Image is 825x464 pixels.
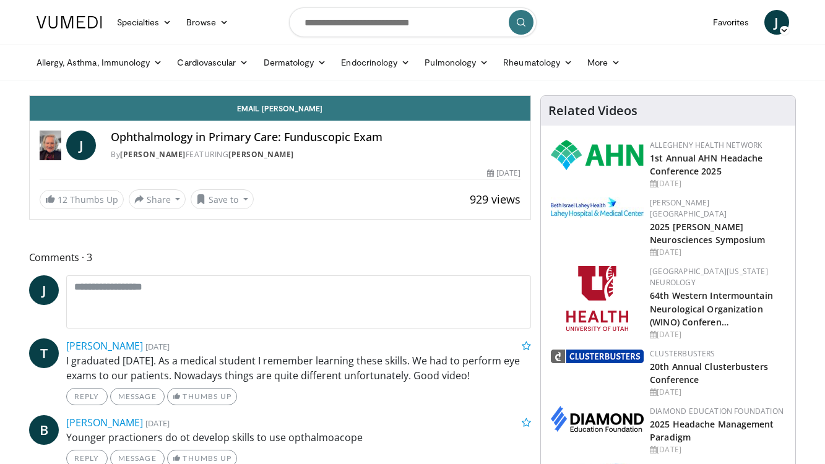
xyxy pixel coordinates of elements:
[650,152,762,177] a: 1st Annual AHN Headache Conference 2025
[650,361,768,385] a: 20th Annual Clusterbusters Conference
[110,388,165,405] a: Message
[496,50,580,75] a: Rheumatology
[40,190,124,209] a: 12 Thumbs Up
[650,178,785,189] div: [DATE]
[170,50,256,75] a: Cardiovascular
[650,140,762,150] a: Allegheny Health Network
[29,50,170,75] a: Allergy, Asthma, Immunology
[29,275,59,305] a: J
[334,50,417,75] a: Endocrinology
[551,197,644,218] img: e7977282-282c-4444-820d-7cc2733560fd.jpg.150x105_q85_autocrop_double_scale_upscale_version-0.2.jpg
[29,415,59,445] a: B
[650,266,768,288] a: [GEOGRAPHIC_DATA][US_STATE] Neurology
[650,348,715,359] a: Clusterbusters
[30,96,531,121] a: Email [PERSON_NAME]
[580,50,628,75] a: More
[66,339,143,353] a: [PERSON_NAME]
[289,7,537,37] input: Search topics, interventions
[650,221,765,246] a: 2025 [PERSON_NAME] Neurosciences Symposium
[650,406,784,416] a: Diamond Education Foundation
[29,249,532,265] span: Comments 3
[650,418,774,443] a: 2025 Headache Management Paradigm
[145,418,170,429] small: [DATE]
[650,197,727,219] a: [PERSON_NAME][GEOGRAPHIC_DATA]
[551,406,644,432] img: d0406666-9e5f-4b94-941b-f1257ac5ccaf.png.150x105_q85_autocrop_double_scale_upscale_version-0.2.png
[551,350,644,363] img: d3be30b6-fe2b-4f13-a5b4-eba975d75fdd.png.150x105_q85_autocrop_double_scale_upscale_version-0.2.png
[66,416,143,429] a: [PERSON_NAME]
[551,140,644,170] img: 628ffacf-ddeb-4409-8647-b4d1102df243.png.150x105_q85_autocrop_double_scale_upscale_version-0.2.png
[58,194,67,205] span: 12
[470,192,520,207] span: 929 views
[40,131,62,160] img: Dr. Joyce Wipf
[145,341,170,352] small: [DATE]
[650,290,773,327] a: 64th Western Intermountain Neurological Organization (WINO) Conferen…
[417,50,496,75] a: Pulmonology
[191,189,254,209] button: Save to
[66,388,108,405] a: Reply
[548,103,637,118] h4: Related Videos
[650,329,785,340] div: [DATE]
[110,10,179,35] a: Specialties
[120,149,186,160] a: [PERSON_NAME]
[129,189,186,209] button: Share
[566,266,628,331] img: f6362829-b0a3-407d-a044-59546adfd345.png.150x105_q85_autocrop_double_scale_upscale_version-0.2.png
[228,149,294,160] a: [PERSON_NAME]
[706,10,757,35] a: Favorites
[256,50,334,75] a: Dermatology
[487,168,520,179] div: [DATE]
[66,353,532,383] p: I graduated [DATE]. As a medical student I remember learning these skills. We had to perform eye ...
[167,388,237,405] a: Thumbs Up
[66,131,96,160] a: J
[650,444,785,455] div: [DATE]
[650,247,785,258] div: [DATE]
[66,430,532,445] p: Younger practioners do ot develop skills to use opthalmoacope
[111,131,520,144] h4: Ophthalmology in Primary Care: Funduscopic Exam
[764,10,789,35] a: J
[111,149,520,160] div: By FEATURING
[29,338,59,368] a: T
[179,10,236,35] a: Browse
[650,387,785,398] div: [DATE]
[37,16,102,28] img: VuMedi Logo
